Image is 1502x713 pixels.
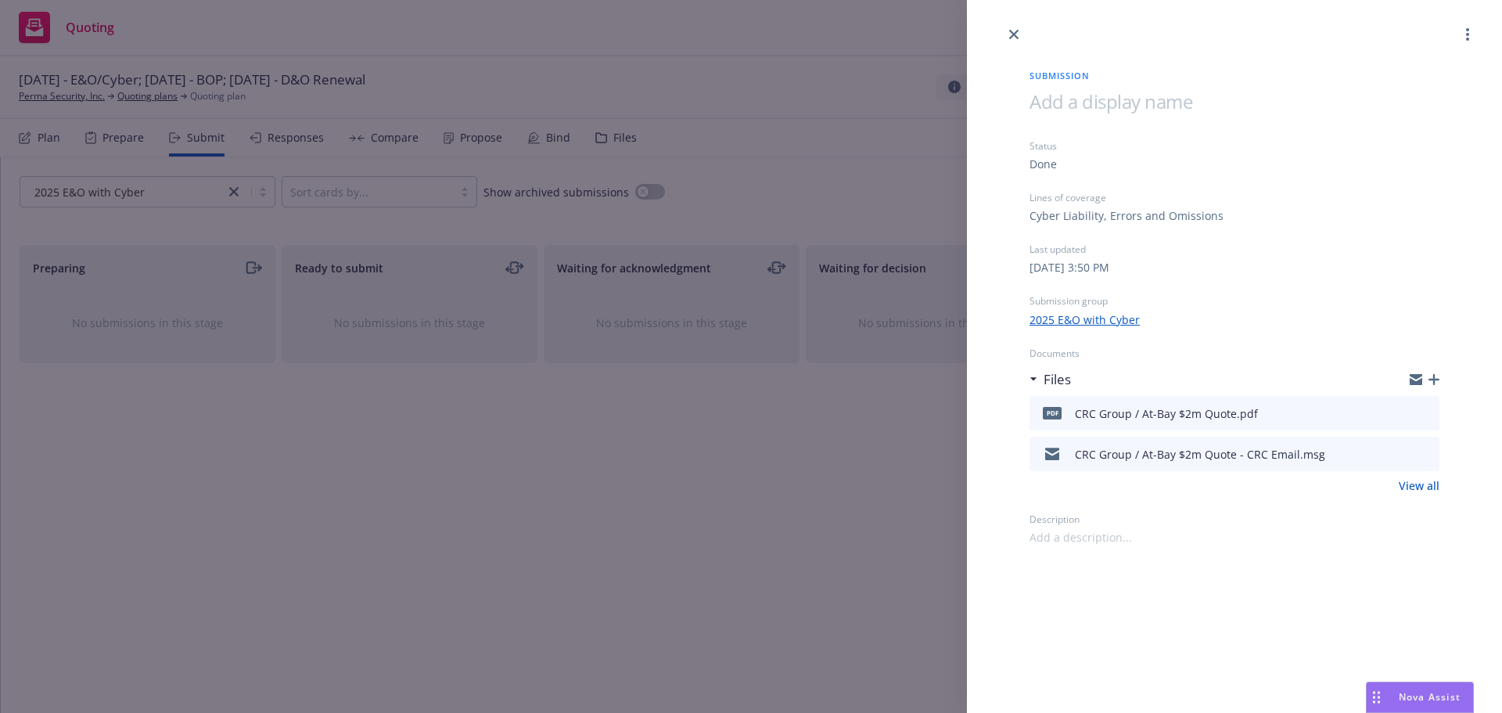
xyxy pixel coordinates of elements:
div: Documents [1029,347,1439,360]
a: more [1458,25,1477,44]
button: preview file [1419,445,1433,463]
h3: Files [1044,369,1071,390]
button: Nova Assist [1366,682,1474,713]
div: Last updated [1029,243,1439,256]
div: CRC Group / At-Bay $2m Quote.pdf [1075,405,1258,422]
button: download file [1394,445,1407,463]
button: download file [1394,404,1407,423]
a: View all [1399,477,1439,494]
span: Nova Assist [1399,690,1461,704]
button: preview file [1419,404,1433,423]
div: Cyber Liability, Errors and Omissions [1029,207,1224,224]
a: 2025 E&O with Cyber [1029,311,1140,328]
div: Drag to move [1367,682,1386,712]
div: Submission group [1029,294,1439,308]
div: Done [1029,156,1057,172]
div: CRC Group / At-Bay $2m Quote - CRC Email.msg [1075,446,1325,463]
a: close [1004,25,1023,44]
span: Submission [1029,69,1439,82]
div: Files [1029,369,1071,390]
div: Status [1029,139,1439,153]
span: pdf [1043,407,1062,419]
div: Description [1029,513,1439,526]
div: Lines of coverage [1029,191,1439,204]
div: [DATE] 3:50 PM [1029,259,1109,275]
